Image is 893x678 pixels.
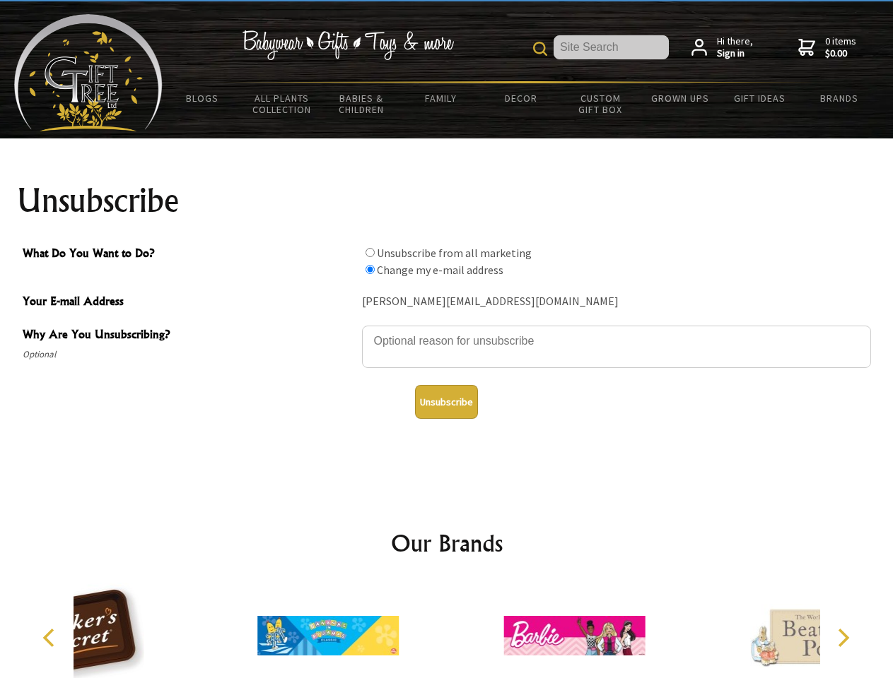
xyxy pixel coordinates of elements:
div: [PERSON_NAME][EMAIL_ADDRESS][DOMAIN_NAME] [362,291,871,313]
input: Site Search [554,35,669,59]
a: Brands [800,83,880,113]
a: Gift Ideas [720,83,800,113]
span: 0 items [825,35,856,60]
input: What Do You Want to Do? [366,265,375,274]
a: All Plants Collection [243,83,322,124]
a: Family [402,83,481,113]
label: Change my e-mail address [377,263,503,277]
input: What Do You Want to Do? [366,248,375,257]
a: Decor [481,83,561,113]
button: Next [827,622,858,653]
a: 0 items$0.00 [798,35,856,60]
span: Your E-mail Address [23,292,355,313]
textarea: Why Are You Unsubscribing? [362,326,871,368]
strong: $0.00 [825,47,856,60]
label: Unsubscribe from all marketing [377,246,532,260]
h2: Our Brands [28,526,865,560]
strong: Sign in [717,47,753,60]
span: Why Are You Unsubscribing? [23,326,355,346]
h1: Unsubscribe [17,184,877,218]
button: Unsubscribe [415,385,478,419]
span: Optional [23,346,355,363]
a: Babies & Children [322,83,402,124]
span: What Do You Want to Do? [23,244,355,265]
img: Babywear - Gifts - Toys & more [242,30,454,60]
a: Grown Ups [640,83,720,113]
button: Previous [35,622,66,653]
img: Babyware - Gifts - Toys and more... [14,14,163,131]
span: Hi there, [717,35,753,60]
a: Hi there,Sign in [691,35,753,60]
a: BLOGS [163,83,243,113]
img: product search [533,42,547,56]
a: Custom Gift Box [561,83,641,124]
